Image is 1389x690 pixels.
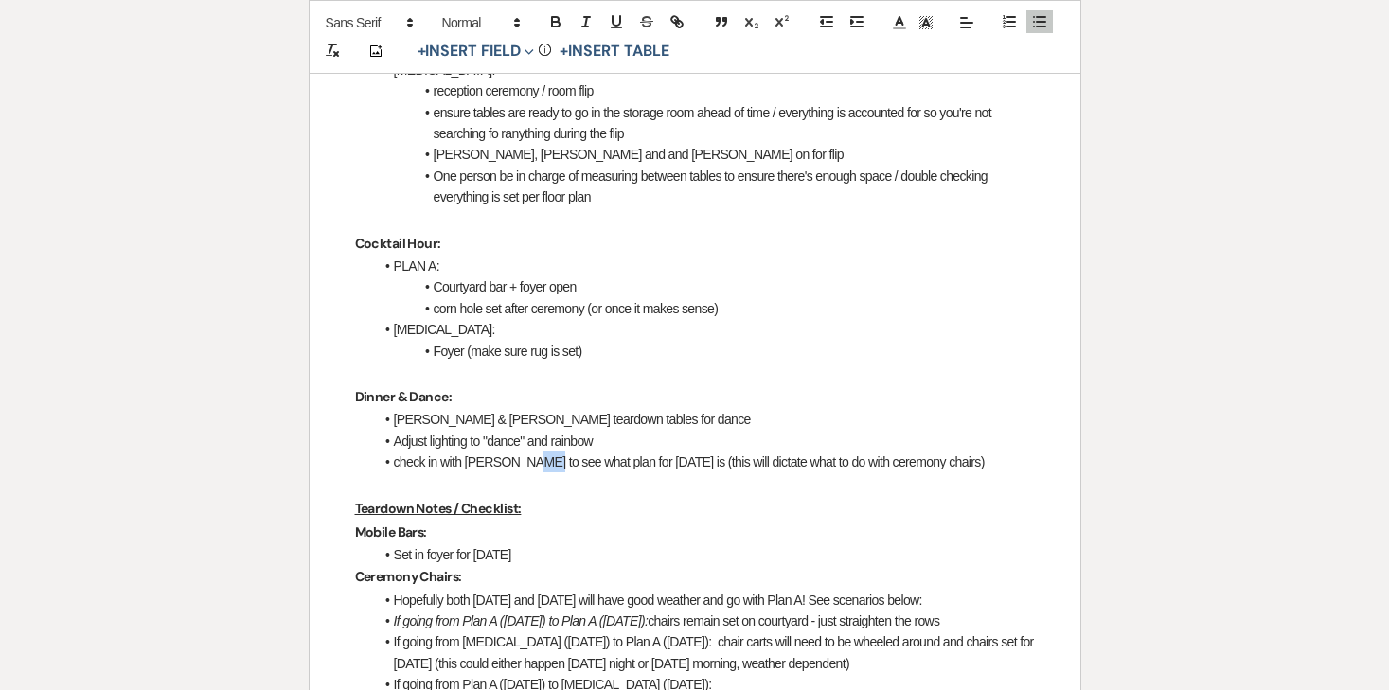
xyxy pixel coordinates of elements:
li: PLAN A: [374,256,1035,276]
li: [PERSON_NAME] & [PERSON_NAME] teardown tables for dance [374,409,1035,430]
li: Foyer (make sure rug is set) [374,341,1035,362]
li: Set in foyer for [DATE] [374,544,1035,565]
span: Alignment [953,11,980,34]
li: Hopefully both [DATE] and [DATE] will have good weather and go with Plan A! See scenarios below: [374,590,1035,610]
strong: Dinner & Dance: [355,388,453,405]
strong: Cocktail Hour: [355,235,441,252]
li: corn hole set after ceremony (or once it makes sense) [374,298,1035,319]
li: chairs remain set on courtyard - just straighten the rows [374,610,1035,631]
em: If going from Plan A ([DATE]) to Plan A ([DATE]): [394,613,649,628]
span: Header Formats [434,11,526,34]
li: [MEDICAL_DATA]: [374,319,1035,340]
li: One person be in charge of measuring between tables to ensure there's enough space / double check... [374,166,1035,208]
span: + [418,44,426,59]
u: Teardown Notes / Checklist: [355,500,522,517]
span: Text Color [886,11,913,34]
li: reception ceremony / room flip [374,80,1035,101]
li: Courtyard bar + foyer open [374,276,1035,297]
span: + [560,44,568,59]
li: check in with [PERSON_NAME] to see what plan for [DATE] is (this will dictate what to do with cer... [374,451,1035,472]
li: Adjust lighting to "dance" and rainbow [374,431,1035,451]
strong: Ceremony Chairs: [355,568,462,585]
li: [PERSON_NAME], [PERSON_NAME] and and [PERSON_NAME] on for flip [374,144,1035,165]
span: Text Background Color [913,11,939,34]
strong: Mobile Bars: [355,523,427,540]
button: Insert Field [411,40,542,62]
li: ensure tables are ready to go in the storage room ahead of time / everything is accounted for so ... [374,102,1035,145]
button: +Insert Table [553,40,675,62]
li: If going from [MEDICAL_DATA] ([DATE]) to Plan A ([DATE]): chair carts will need to be wheeled aro... [374,631,1035,674]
